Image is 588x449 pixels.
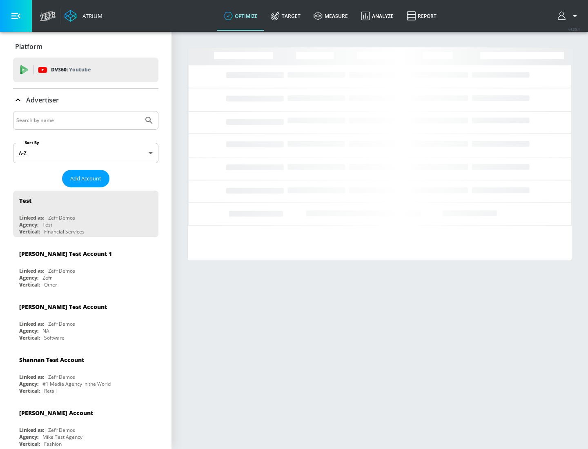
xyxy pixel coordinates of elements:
div: [PERSON_NAME] Test Account 1 [19,250,112,258]
div: [PERSON_NAME] Test Account 1Linked as:Zefr DemosAgency:ZefrVertical:Other [13,244,158,290]
div: Zefr [42,274,52,281]
div: [PERSON_NAME] Account [19,409,93,417]
div: Atrium [79,12,102,20]
div: Shannan Test AccountLinked as:Zefr DemosAgency:#1 Media Agency in the WorldVertical:Retail [13,350,158,396]
a: Atrium [65,10,102,22]
div: Advertiser [13,89,158,111]
div: Agency: [19,327,38,334]
div: Test [42,221,52,228]
div: Zefr Demos [48,320,75,327]
div: Agency: [19,221,38,228]
div: Agency: [19,380,38,387]
a: measure [307,1,354,31]
div: Linked as: [19,267,44,274]
div: [PERSON_NAME] Test Account [19,303,107,311]
p: Platform [15,42,42,51]
div: TestLinked as:Zefr DemosAgency:TestVertical:Financial Services [13,191,158,237]
div: Zefr Demos [48,214,75,221]
p: Youtube [69,65,91,74]
a: Target [264,1,307,31]
a: Report [400,1,443,31]
div: Agency: [19,274,38,281]
div: Linked as: [19,214,44,221]
div: [PERSON_NAME] Test AccountLinked as:Zefr DemosAgency:NAVertical:Software [13,297,158,343]
div: A-Z [13,143,158,163]
a: optimize [217,1,264,31]
button: Add Account [62,170,109,187]
input: Search by name [16,115,140,126]
div: Software [44,334,65,341]
div: Fashion [44,440,62,447]
div: Platform [13,35,158,58]
div: Zefr Demos [48,267,75,274]
div: Other [44,281,57,288]
div: Vertical: [19,228,40,235]
div: Shannan Test Account [19,356,84,364]
div: Zefr Demos [48,427,75,433]
div: Zefr Demos [48,373,75,380]
p: DV360: [51,65,91,74]
div: Linked as: [19,373,44,380]
p: Advertiser [26,96,59,104]
label: Sort By [23,140,41,145]
div: Agency: [19,433,38,440]
div: NA [42,327,49,334]
div: Vertical: [19,440,40,447]
div: Linked as: [19,427,44,433]
a: Analyze [354,1,400,31]
div: Test [19,197,31,204]
div: #1 Media Agency in the World [42,380,111,387]
span: Add Account [70,174,101,183]
div: Retail [44,387,57,394]
div: Mike Test Agency [42,433,82,440]
div: DV360: Youtube [13,58,158,82]
div: Vertical: [19,334,40,341]
div: Vertical: [19,281,40,288]
span: v 4.25.4 [568,27,580,31]
div: Financial Services [44,228,85,235]
div: Vertical: [19,387,40,394]
div: Linked as: [19,320,44,327]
